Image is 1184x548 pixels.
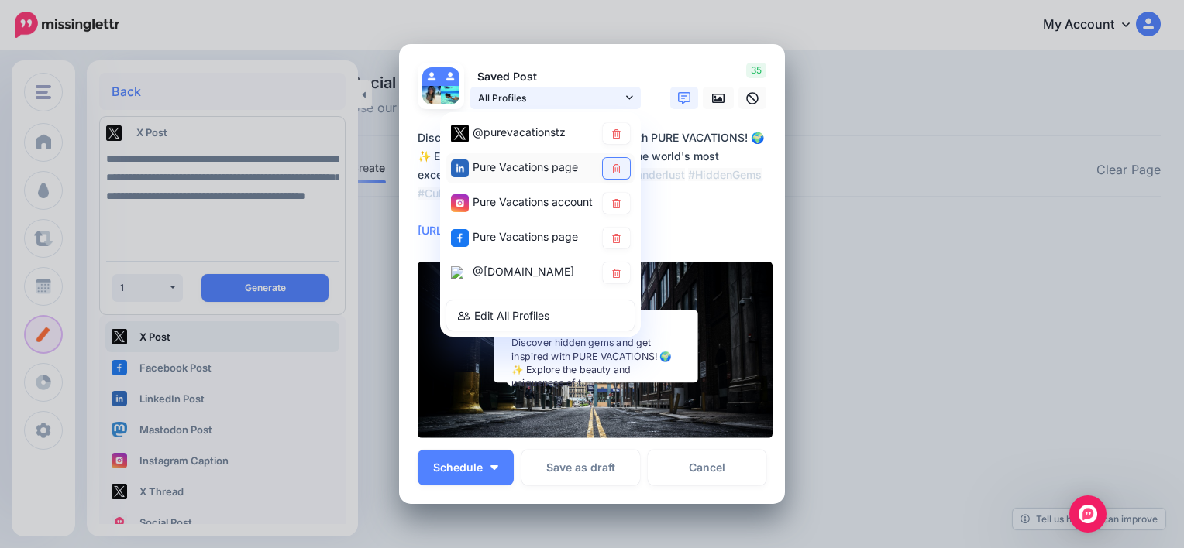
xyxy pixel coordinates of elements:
img: twitter-square.png [451,125,469,142]
span: Schedule [433,462,483,473]
p: Saved Post [470,68,641,86]
a: All Profiles [470,87,641,109]
img: linkedin-square.png [451,159,469,177]
a: Cancel [648,450,766,485]
img: instagram-square.png [451,194,469,212]
a: Edit All Profiles [446,300,635,331]
img: arrow-down-white.png [490,465,498,470]
span: All Profiles [478,90,622,106]
img: bluesky-square.png [451,267,463,279]
span: Pure Vacations account [473,195,593,208]
div: Discover hidden gems and get inspired with PURE VACATIONS! 🌍✨ Explore the beauty and uniqueness o... [418,128,774,240]
span: @[DOMAIN_NAME] [473,265,574,278]
span: @purevacationstz [473,125,566,139]
img: user_default_image.png [441,67,459,86]
button: Schedule [418,450,514,485]
span: Pure Vacations page [473,230,578,243]
button: Save as draft [521,450,640,485]
img: 65307149_513108102562212_2367582558503305216_n-bsa100037.jpg [441,86,459,104]
span: Pure Vacations page [473,160,578,173]
img: facebook-square.png [451,229,469,247]
span: 35 [746,63,766,78]
img: user_default_image.png [422,67,441,86]
img: 356244968_765863905540946_8296864197697887828_n-bsa149533.jpg [422,86,441,104]
div: Discover hidden gems and get inspired with PURE VACATIONS! 🌍✨ Explore the beauty and uniqueness o... [511,337,679,391]
div: Open Intercom Messenger [1069,495,1107,533]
